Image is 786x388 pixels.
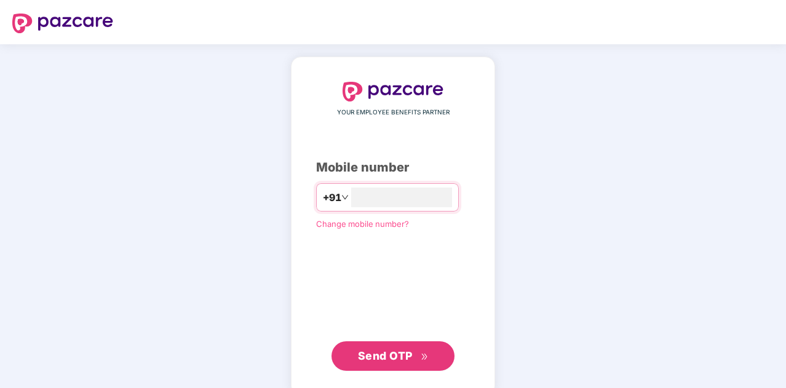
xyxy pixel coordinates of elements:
span: YOUR EMPLOYEE BENEFITS PARTNER [337,108,450,117]
img: logo [343,82,443,101]
span: +91 [323,190,341,205]
span: double-right [421,353,429,361]
span: down [341,194,349,201]
div: Mobile number [316,158,470,177]
button: Send OTPdouble-right [331,341,455,371]
span: Send OTP [358,349,413,362]
a: Change mobile number? [316,219,409,229]
img: logo [12,14,113,33]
